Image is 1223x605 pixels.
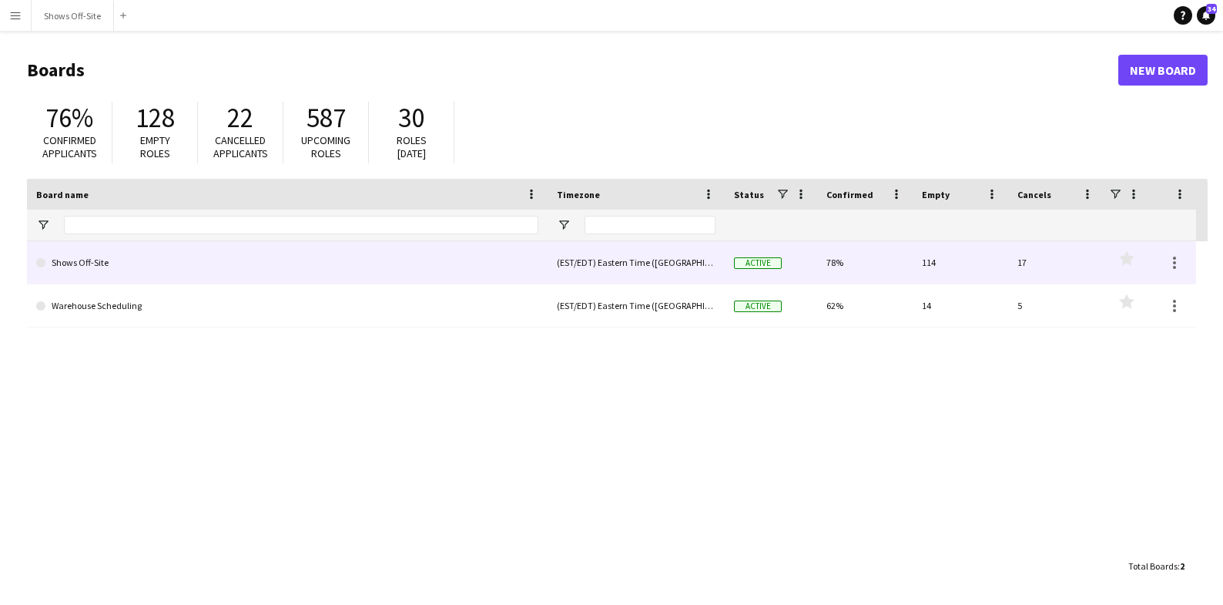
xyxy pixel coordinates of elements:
[1128,551,1184,581] div: :
[32,1,114,31] button: Shows Off-Site
[140,133,170,160] span: Empty roles
[913,241,1008,284] div: 114
[213,133,268,160] span: Cancelled applicants
[1128,560,1178,572] span: Total Boards
[557,218,571,232] button: Open Filter Menu
[585,216,715,234] input: Timezone Filter Input
[734,301,782,312] span: Active
[36,218,50,232] button: Open Filter Menu
[36,189,89,200] span: Board name
[913,284,1008,327] div: 14
[301,133,350,160] span: Upcoming roles
[1008,241,1104,284] div: 17
[557,189,600,200] span: Timezone
[1180,560,1184,572] span: 2
[817,284,913,327] div: 62%
[1197,6,1215,25] a: 34
[45,101,93,135] span: 76%
[817,241,913,284] div: 78%
[42,133,97,160] span: Confirmed applicants
[1008,284,1104,327] div: 5
[1017,189,1051,200] span: Cancels
[27,59,1118,82] h1: Boards
[398,101,424,135] span: 30
[136,101,175,135] span: 128
[36,284,538,328] a: Warehouse Scheduling
[36,241,538,284] a: Shows Off-Site
[307,101,346,135] span: 587
[826,189,873,200] span: Confirmed
[922,189,950,200] span: Empty
[227,101,253,135] span: 22
[734,257,782,269] span: Active
[397,133,427,160] span: Roles [DATE]
[548,241,725,284] div: (EST/EDT) Eastern Time ([GEOGRAPHIC_DATA] & [GEOGRAPHIC_DATA])
[1206,4,1217,14] span: 34
[734,189,764,200] span: Status
[1118,55,1208,86] a: New Board
[64,216,538,234] input: Board name Filter Input
[548,284,725,327] div: (EST/EDT) Eastern Time ([GEOGRAPHIC_DATA] & [GEOGRAPHIC_DATA])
